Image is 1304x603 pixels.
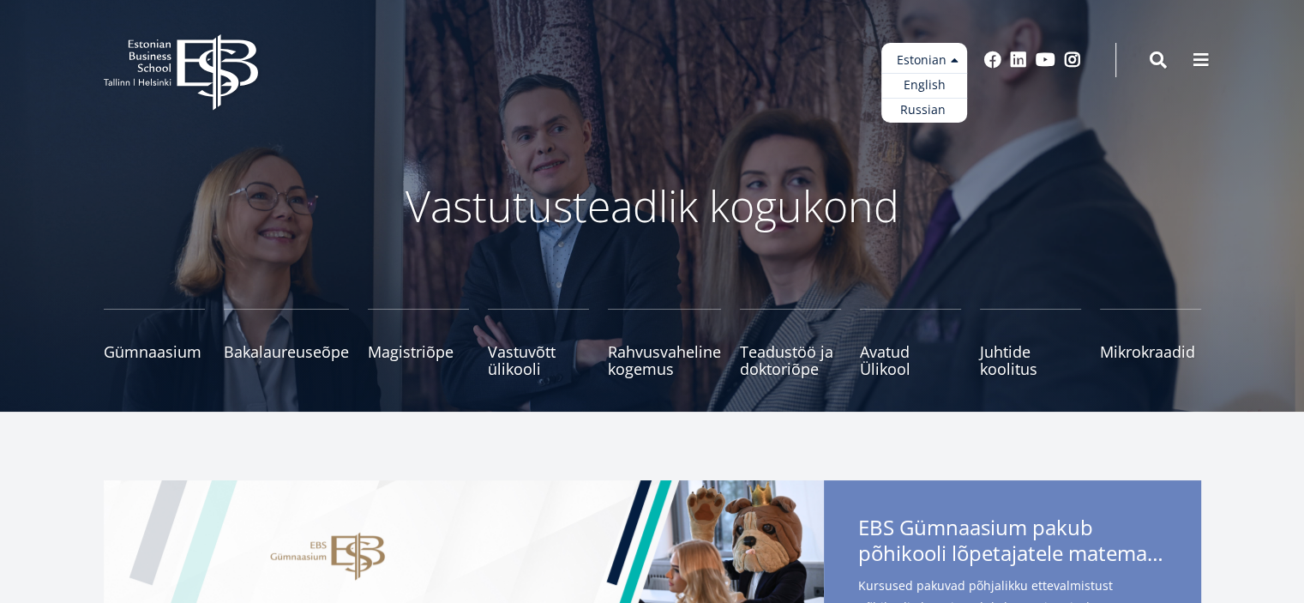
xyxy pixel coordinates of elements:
[860,309,961,377] a: Avatud Ülikool
[881,98,967,123] a: Russian
[1064,51,1081,69] a: Instagram
[608,309,721,377] a: Rahvusvaheline kogemus
[198,180,1107,232] p: Vastutusteadlik kogukond
[488,309,589,377] a: Vastuvõtt ülikooli
[1100,309,1201,377] a: Mikrokraadid
[980,309,1081,377] a: Juhtide koolitus
[740,309,841,377] a: Teadustöö ja doktoriõpe
[1100,343,1201,360] span: Mikrokraadid
[1010,51,1027,69] a: Linkedin
[980,343,1081,377] span: Juhtide koolitus
[858,540,1167,566] span: põhikooli lõpetajatele matemaatika- ja eesti keele kursuseid
[881,73,967,98] a: English
[104,309,205,377] a: Gümnaasium
[368,343,469,360] span: Magistriõpe
[488,343,589,377] span: Vastuvõtt ülikooli
[608,343,721,377] span: Rahvusvaheline kogemus
[860,343,961,377] span: Avatud Ülikool
[858,515,1167,571] span: EBS Gümnaasium pakub
[368,309,469,377] a: Magistriõpe
[104,343,205,360] span: Gümnaasium
[1036,51,1055,69] a: Youtube
[740,343,841,377] span: Teadustöö ja doktoriõpe
[224,309,349,377] a: Bakalaureuseõpe
[984,51,1001,69] a: Facebook
[224,343,349,360] span: Bakalaureuseõpe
